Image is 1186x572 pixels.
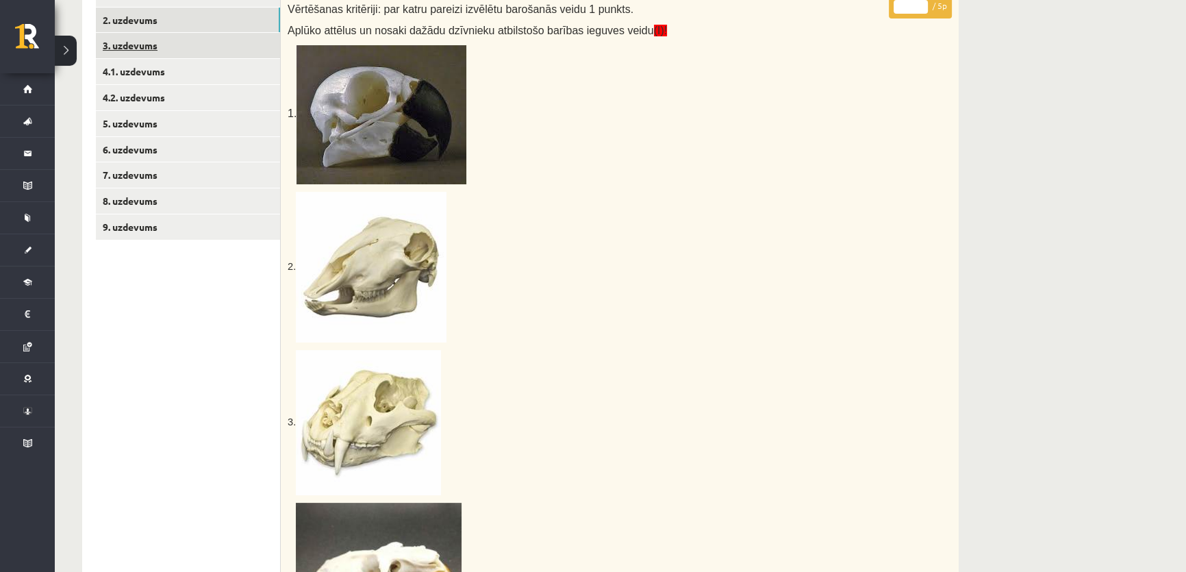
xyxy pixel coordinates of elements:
a: 4.1. uzdevums [96,59,280,84]
span: Vērtēšanas kritēriji: par katru pareizi izvēlētu barošanās veidu 1 punkts. [288,3,633,15]
a: 9. uzdevums [96,214,280,240]
img: Eclectus roratus (Eclectus Parrot) – skullsite [296,45,466,184]
span: 3. [288,416,441,427]
a: 4.2. uzdevums [96,85,280,110]
a: 2. uzdevums [96,8,280,33]
a: 6. uzdevums [96,137,280,162]
span: Aplūko attēlus un nosaki dažādu dzīvnieku atbilstošo barības ieguves veidu [288,25,667,36]
a: Rīgas 1. Tālmācības vidusskola [15,24,55,58]
a: 8. uzdevums [96,188,280,214]
img: A skull Description automatically generated [296,192,446,343]
span: 2. [288,261,446,272]
a: 3. uzdevums [96,33,280,58]
span: (I)! [654,25,668,36]
a: 7. uzdevums [96,162,280,188]
span: 1. [288,108,296,119]
a: 5. uzdevums [96,111,280,136]
img: A skull Description automatically generated [296,350,441,495]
